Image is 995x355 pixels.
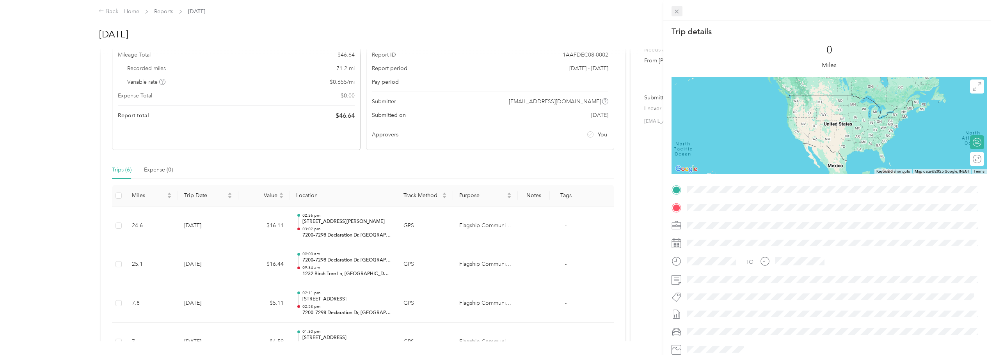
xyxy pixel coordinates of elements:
[915,169,969,173] span: Map data ©2025 Google, INEGI
[822,60,837,70] p: Miles
[974,169,984,173] a: Terms (opens in new tab)
[746,258,753,266] div: TO
[951,311,995,355] iframe: Everlance-gr Chat Button Frame
[673,164,699,174] a: Open this area in Google Maps (opens a new window)
[673,164,699,174] img: Google
[672,26,712,37] p: Trip details
[826,44,832,57] p: 0
[876,169,910,174] button: Keyboard shortcuts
